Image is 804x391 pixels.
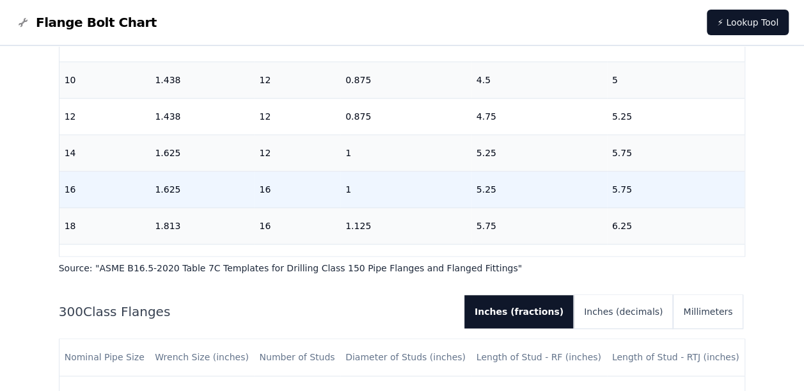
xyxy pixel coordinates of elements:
[471,244,607,281] td: 6.25
[707,10,789,35] a: ⚡ Lookup Tool
[471,99,607,135] td: 4.75
[59,135,150,172] td: 14
[464,295,574,328] button: Inches (fractions)
[607,339,745,376] th: Length of Stud - RTJ (inches)
[254,208,340,244] td: 16
[59,208,150,244] td: 18
[607,208,745,244] td: 6.25
[254,62,340,99] td: 12
[254,244,340,281] td: 20
[59,99,150,135] td: 12
[607,62,745,99] td: 5
[340,208,471,244] td: 1.125
[150,339,254,376] th: Wrench Size (inches)
[340,62,471,99] td: 0.875
[254,339,340,376] th: Number of Studs
[340,244,471,281] td: 1.125
[607,135,745,172] td: 5.75
[254,172,340,208] td: 16
[59,339,150,376] th: Nominal Pipe Size
[59,244,150,281] td: 20
[15,13,157,31] a: Flange Bolt Chart LogoFlange Bolt Chart
[574,295,673,328] button: Inches (decimals)
[340,339,471,376] th: Diameter of Studs (inches)
[150,62,254,99] td: 1.438
[607,172,745,208] td: 5.75
[150,135,254,172] td: 1.625
[471,208,607,244] td: 5.75
[471,172,607,208] td: 5.25
[150,244,254,281] td: 1.813
[340,135,471,172] td: 1
[254,99,340,135] td: 12
[340,172,471,208] td: 1
[59,172,150,208] td: 16
[59,62,150,99] td: 10
[254,135,340,172] td: 12
[59,262,746,275] p: Source: " ASME B16.5-2020 Table 7C Templates for Drilling Class 150 Pipe Flanges and Flanged Fitt...
[471,135,607,172] td: 5.25
[150,99,254,135] td: 1.438
[59,303,454,321] h2: 300 Class Flanges
[673,295,743,328] button: Millimeters
[340,99,471,135] td: 0.875
[471,339,607,376] th: Length of Stud - RF (inches)
[15,15,31,30] img: Flange Bolt Chart Logo
[36,13,157,31] span: Flange Bolt Chart
[607,244,745,281] td: 6.75
[471,62,607,99] td: 4.5
[150,172,254,208] td: 1.625
[607,99,745,135] td: 5.25
[150,208,254,244] td: 1.813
